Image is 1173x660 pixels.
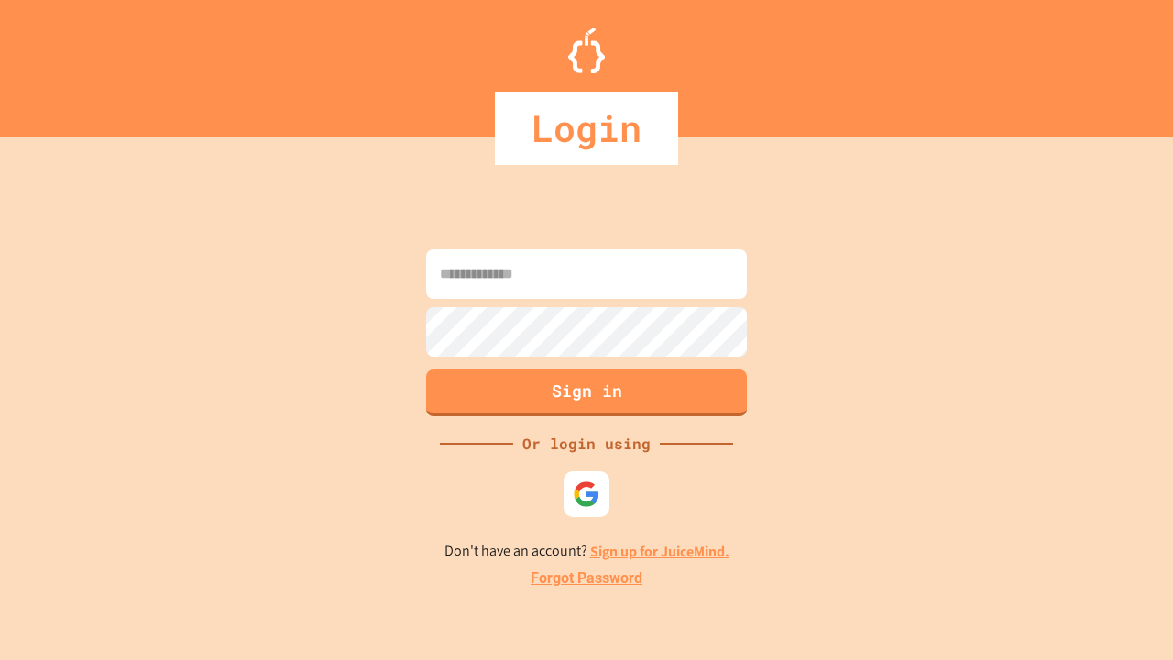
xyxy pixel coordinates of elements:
[573,480,600,508] img: google-icon.svg
[531,567,642,589] a: Forgot Password
[444,540,729,563] p: Don't have an account?
[568,27,605,73] img: Logo.svg
[513,433,660,455] div: Or login using
[590,542,729,561] a: Sign up for JuiceMind.
[426,369,747,416] button: Sign in
[495,92,678,165] div: Login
